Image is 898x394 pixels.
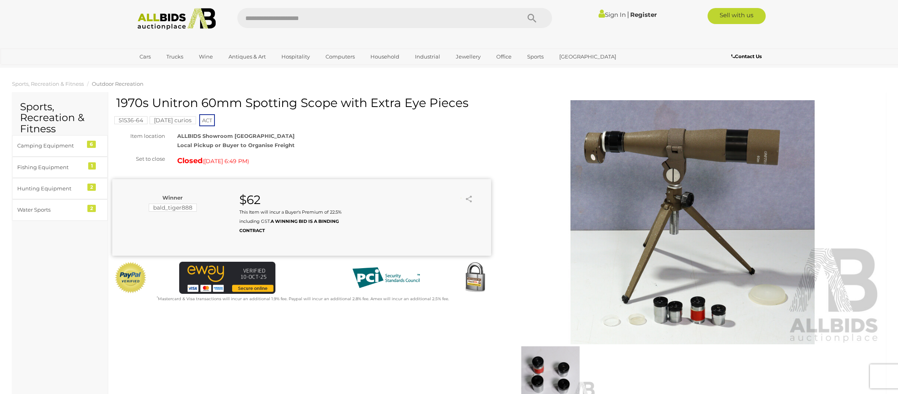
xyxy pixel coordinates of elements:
a: Water Sports 2 [12,199,108,220]
div: 2 [87,184,96,191]
a: [DATE] curios [150,117,196,123]
a: Outdoor Recreation [92,81,144,87]
div: Set to close [106,154,171,164]
a: Hospitality [276,50,315,63]
div: Water Sports [17,205,83,214]
strong: $62 [239,192,261,207]
span: ACT [199,114,215,126]
a: Sell with us [708,8,766,24]
a: Contact Us [731,52,764,61]
div: 6 [87,141,96,148]
a: Register [630,11,657,18]
img: Secured by Rapid SSL [459,262,491,294]
a: Antiques & Art [223,50,271,63]
a: Hunting Equipment 2 [12,178,108,199]
div: Hunting Equipment [17,184,83,193]
a: Industrial [410,50,445,63]
b: Contact Us [731,53,762,59]
a: Computers [320,50,360,63]
a: Camping Equipment 6 [12,135,108,156]
mark: [DATE] curios [150,116,196,124]
img: 1970s Unitron 60mm Spotting Scope with Extra Eye Pieces [503,100,882,344]
a: Household [365,50,405,63]
a: Sports [522,50,549,63]
a: Sports, Recreation & Fitness [12,81,84,87]
a: 51536-64 [114,117,148,123]
a: Fishing Equipment 1 [12,157,108,178]
button: Search [512,8,552,28]
mark: bald_tiger888 [149,204,197,212]
h1: 1970s Unitron 60mm Spotting Scope with Extra Eye Pieces [116,96,489,109]
a: Trucks [161,50,188,63]
h2: Sports, Recreation & Fitness [20,101,100,135]
small: This Item will incur a Buyer's Premium of 22.5% including GST. [239,209,342,234]
li: Watch this item [454,194,462,202]
div: Camping Equipment [17,141,83,150]
strong: ALLBIDS Showroom [GEOGRAPHIC_DATA] [177,133,295,139]
img: Allbids.com.au [133,8,220,30]
img: Official PayPal Seal [114,262,147,294]
a: Jewellery [451,50,486,63]
img: PCI DSS compliant [346,262,426,294]
b: A WINNING BID IS A BINDING CONTRACT [239,218,339,233]
span: | [627,10,629,19]
div: Item location [106,131,171,141]
strong: Local Pickup or Buyer to Organise Freight [177,142,295,148]
a: Office [491,50,517,63]
a: Wine [194,50,218,63]
span: [DATE] 6:49 PM [204,158,247,165]
div: 1 [88,162,96,170]
strong: Closed [177,156,202,165]
small: Mastercard & Visa transactions will incur an additional 1.9% fee. Paypal will incur an additional... [157,296,449,301]
a: Sign In [599,11,626,18]
div: 2 [87,205,96,212]
mark: 51536-64 [114,116,148,124]
a: [GEOGRAPHIC_DATA] [554,50,621,63]
div: Fishing Equipment [17,163,83,172]
b: Winner [162,194,183,201]
a: Cars [134,50,156,63]
span: ( ) [202,158,249,164]
img: eWAY Payment Gateway [179,262,275,294]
